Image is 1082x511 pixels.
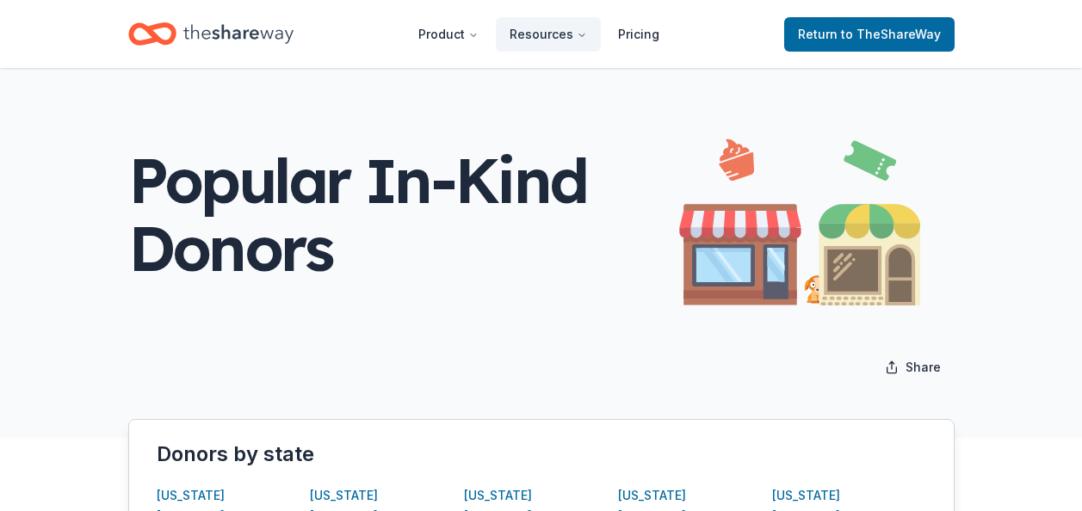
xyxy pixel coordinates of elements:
[784,17,955,52] a: Returnto TheShareWay
[604,17,673,52] a: Pricing
[496,17,601,52] button: Resources
[871,350,955,385] button: Share
[157,485,225,506] button: [US_STATE]
[128,14,294,54] a: Home
[405,17,492,52] button: Product
[618,485,686,506] button: [US_STATE]
[464,485,532,506] button: [US_STATE]
[310,485,378,506] button: [US_STATE]
[405,14,673,54] nav: Main
[841,27,941,41] span: to TheShareWay
[906,357,941,378] span: Share
[157,440,926,468] div: Donors by state
[128,146,679,282] div: Popular In-Kind Donors
[679,123,920,305] img: Illustration for popular page
[798,24,941,45] span: Return
[772,485,840,506] button: [US_STATE]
